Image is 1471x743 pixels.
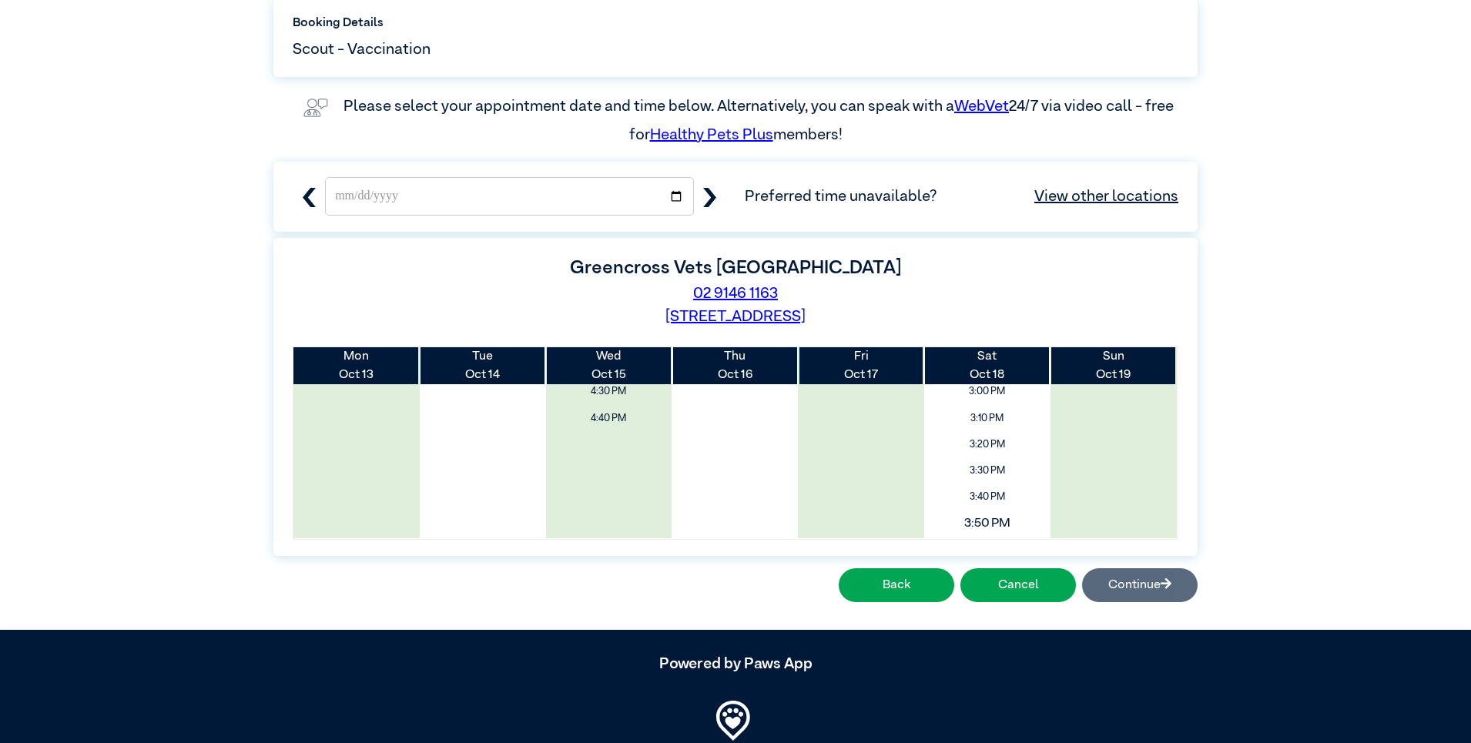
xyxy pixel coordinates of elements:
span: Preferred time unavailable? [745,185,1178,208]
th: Oct 17 [798,347,924,384]
span: 3:10 PM [930,407,1045,430]
span: Scout - Vaccination [293,38,431,61]
th: Oct 15 [546,347,672,384]
th: Oct 18 [924,347,1050,384]
span: 3:20 PM [930,433,1045,456]
a: 02 9146 1163 [693,286,778,301]
h5: Powered by Paws App [273,654,1198,673]
a: WebVet [954,99,1009,114]
label: Please select your appointment date and time below. Alternatively, you can speak with a 24/7 via ... [343,99,1177,142]
a: [STREET_ADDRESS] [665,309,806,324]
span: 3:50 PM [912,509,1062,538]
label: Booking Details [293,14,1178,32]
th: Oct 16 [672,347,798,384]
th: Oct 13 [293,347,420,384]
span: 4:40 PM [551,407,667,430]
th: Oct 14 [420,347,546,384]
span: 3:30 PM [930,460,1045,482]
span: 3:00 PM [930,380,1045,403]
button: Back [839,568,954,602]
a: Healthy Pets Plus [650,127,773,142]
th: Oct 19 [1050,347,1177,384]
button: Cancel [960,568,1076,602]
a: View other locations [1034,185,1178,208]
label: Greencross Vets [GEOGRAPHIC_DATA] [570,259,901,277]
span: 3:40 PM [930,486,1045,508]
img: vet [297,92,334,123]
span: 4:30 PM [551,380,667,403]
